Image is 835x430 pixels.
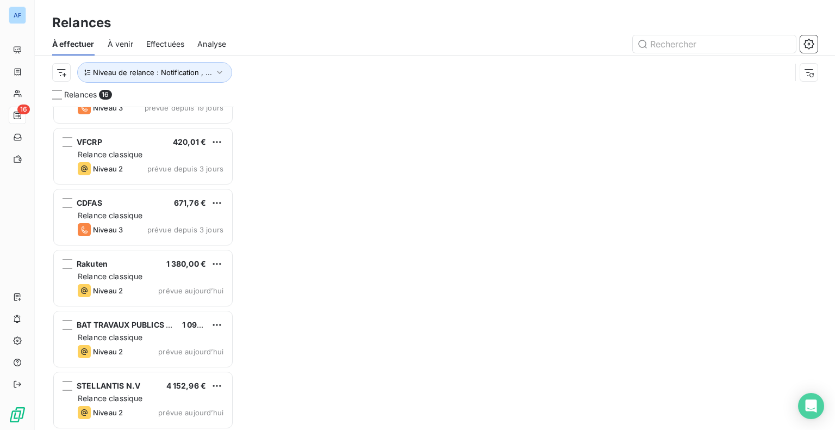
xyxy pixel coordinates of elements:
[798,393,824,419] div: Open Intercom Messenger
[99,90,111,100] span: 16
[52,13,111,33] h3: Relances
[77,62,232,83] button: Niveau de relance : Notification , ...
[146,39,185,50] span: Effectuées
[52,39,95,50] span: À effectuer
[64,89,97,100] span: Relances
[197,39,226,50] span: Analyse
[93,68,212,77] span: Niveau de relance : Notification , ...
[52,107,234,430] div: grid
[633,35,796,53] input: Rechercher
[108,39,133,50] span: À venir
[9,406,26,423] img: Logo LeanPay
[9,7,26,24] div: AF
[17,105,30,114] span: 16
